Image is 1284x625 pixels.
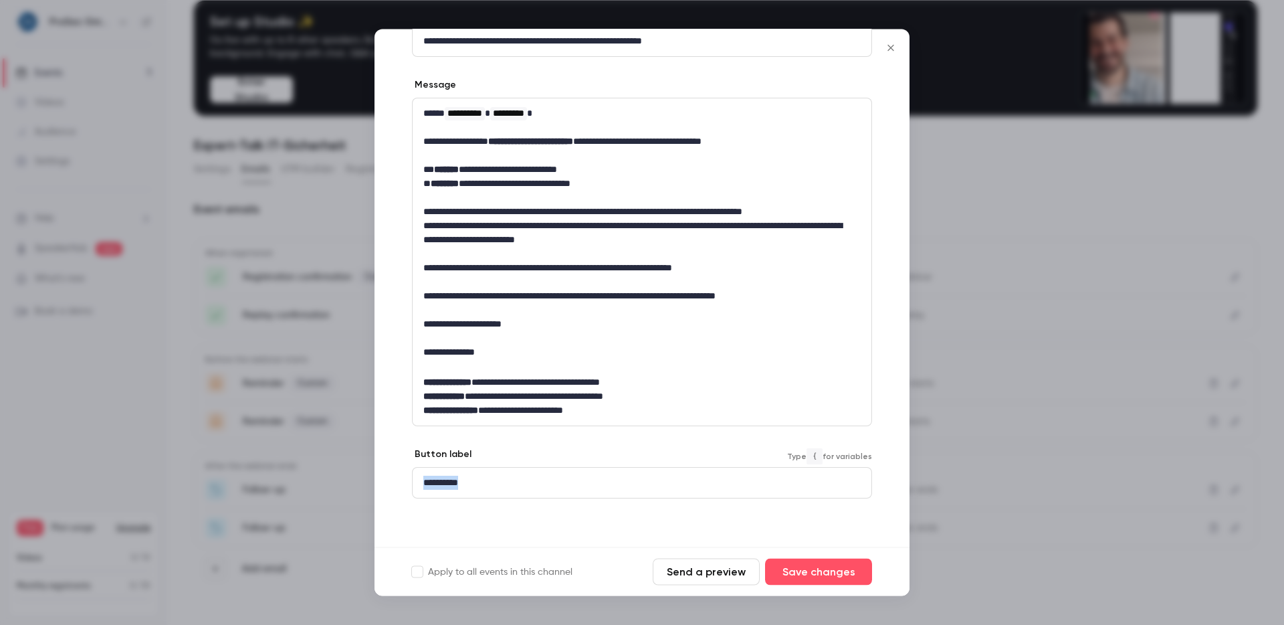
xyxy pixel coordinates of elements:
[765,559,872,586] button: Save changes
[807,448,823,464] code: {
[413,468,871,499] div: editor
[787,448,872,464] span: Type for variables
[653,559,760,586] button: Send a preview
[412,565,572,579] label: Apply to all events in this channel
[412,79,456,92] label: Message
[413,99,871,426] div: editor
[412,448,471,462] label: Button label
[413,27,871,57] div: editor
[877,35,904,62] button: Close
